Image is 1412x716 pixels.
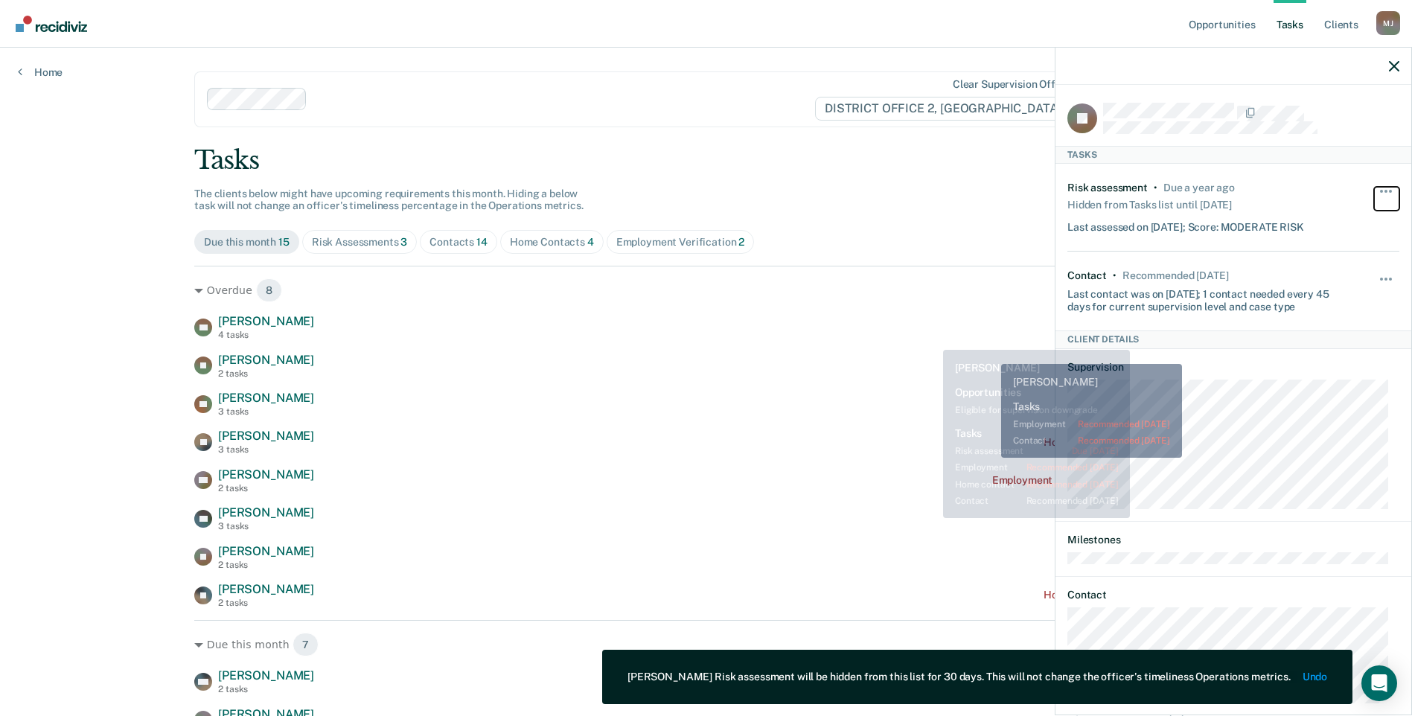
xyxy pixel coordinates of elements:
div: Due this month [194,633,1218,656]
dt: Contact [1067,589,1399,601]
span: [PERSON_NAME] [218,467,314,482]
span: 3 [400,236,407,248]
span: 8 [256,278,282,302]
span: [PERSON_NAME] [218,353,314,367]
div: • [1154,182,1157,194]
span: [PERSON_NAME] [218,314,314,328]
span: [PERSON_NAME] [218,429,314,443]
div: Risk assessment [1067,182,1148,194]
div: 3 tasks [218,444,314,455]
div: Open Intercom Messenger [1361,665,1397,701]
span: 7 [293,633,319,656]
div: Recommended in 17 days [1122,269,1228,282]
div: 2 tasks [218,368,314,379]
div: Due a year ago [1163,182,1235,194]
div: Last contact was on [DATE]; 1 contact needed every 45 days for current supervision level and case... [1067,282,1344,313]
span: The clients below might have upcoming requirements this month. Hiding a below task will not chang... [194,188,584,212]
div: Employment Verification recommended [DATE] [992,474,1218,487]
div: Due this month [204,236,290,249]
img: Recidiviz [16,16,87,32]
div: Home contact recommended [DATE] [1044,436,1218,449]
a: Home [18,65,63,79]
div: Contacts [429,236,488,249]
span: [PERSON_NAME] [218,391,314,405]
div: Contact [1067,269,1107,282]
div: Overdue [194,278,1218,302]
span: [PERSON_NAME] [218,582,314,596]
div: Employment Verification [616,236,745,249]
div: Client Details [1055,330,1411,348]
div: Tasks [1055,146,1411,164]
span: 4 [587,236,594,248]
span: 15 [278,236,290,248]
span: [PERSON_NAME] [218,668,314,683]
span: 2 [738,236,744,248]
div: 4 tasks [218,330,314,340]
div: Last assessed on [DATE]; Score: MODERATE RISK [1067,215,1304,234]
span: [PERSON_NAME] [218,505,314,520]
div: Clear supervision officers [953,78,1079,91]
div: 2 tasks [218,560,314,570]
div: Home contact recommended [DATE] [1044,589,1218,601]
div: Hidden from Tasks list until [DATE] [1067,194,1232,215]
dt: Milestones [1067,534,1399,546]
div: Tasks [194,145,1218,176]
div: [PERSON_NAME] Risk assessment will be hidden from this list for 30 days. This will not change the... [627,671,1291,683]
span: 14 [476,236,488,248]
div: 2 tasks [218,684,314,694]
button: Undo [1303,671,1327,683]
div: Home Contacts [510,236,594,249]
div: M J [1376,11,1400,35]
div: 3 tasks [218,406,314,417]
span: [PERSON_NAME] [218,544,314,558]
div: 2 tasks [218,483,314,493]
button: Profile dropdown button [1376,11,1400,35]
dt: Supervision [1067,361,1399,374]
span: DISTRICT OFFICE 2, [GEOGRAPHIC_DATA] [815,97,1082,121]
div: • [1113,269,1116,282]
div: 3 tasks [218,521,314,531]
div: 2 tasks [218,598,314,608]
div: Risk Assessments [312,236,408,249]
